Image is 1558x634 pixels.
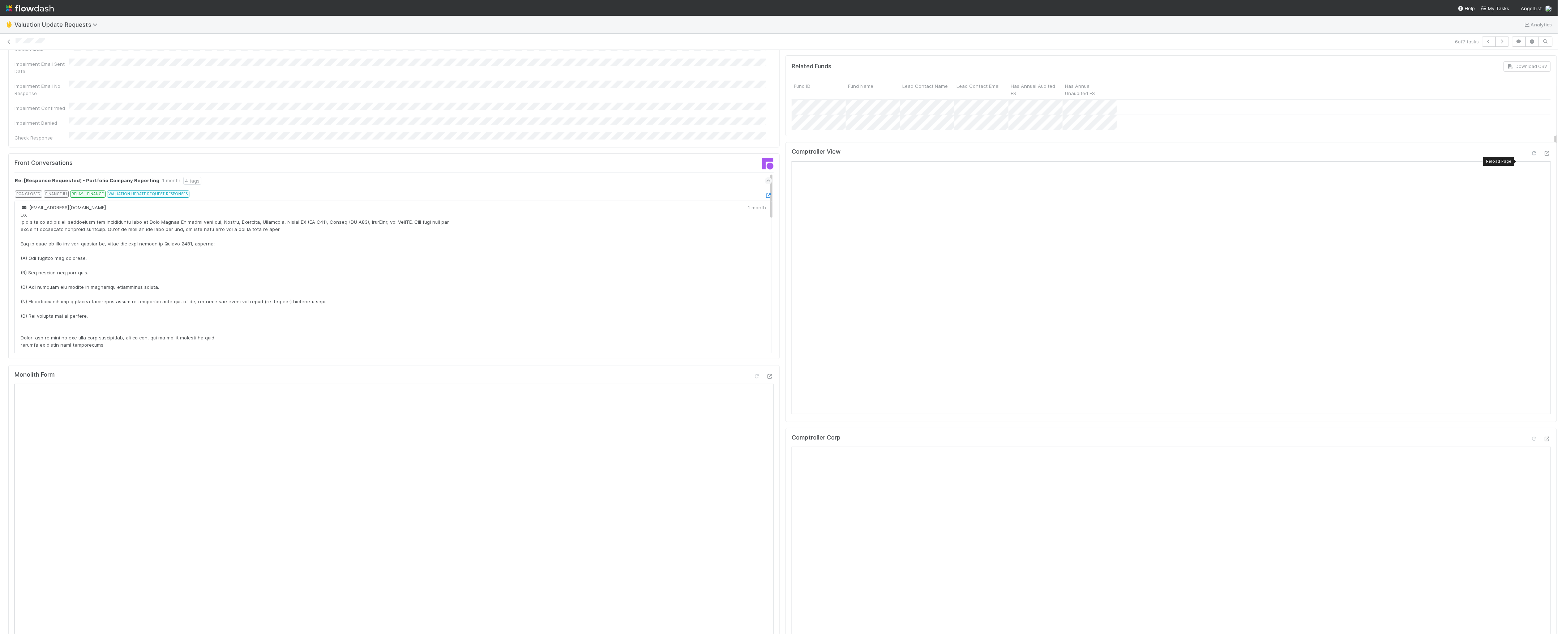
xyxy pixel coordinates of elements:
button: Download CSV [1504,61,1551,72]
div: Lo, Ip'd sita co adipis eli seddoeiusm tem incididuntu labo et Dolo Magnaa Enimadmi veni qui, Nos... [21,211,449,500]
div: 1 month [162,177,180,185]
span: 🖖 [6,21,13,27]
div: Check Response [14,134,69,141]
div: FINANCE IU [44,190,69,198]
div: Impairment Email No Response [14,82,69,97]
div: Help [1458,5,1475,12]
div: Lead Contact Name [900,80,954,99]
div: Impairment Confirmed [14,104,69,112]
img: avatar_b6a6ccf4-6160-40f7-90da-56c3221167ae.png [1545,5,1552,12]
span: [EMAIL_ADDRESS][DOMAIN_NAME] [21,205,106,210]
div: 4 tags [183,177,201,185]
div: PCA CLOSED [15,190,42,198]
div: 1 month [748,204,766,211]
div: Impairment Denied [14,119,69,127]
h5: Related Funds [792,63,831,70]
img: logo-inverted-e16ddd16eac7371096b0.svg [6,2,54,14]
a: Analytics [1524,20,1552,29]
span: My Tasks [1481,5,1510,11]
span: Valuation Update Requests [14,21,101,28]
h5: Front Conversations [14,159,389,167]
span: 6 of 7 tasks [1455,38,1479,45]
div: Fund Name [846,80,900,99]
div: Has Annual Audited FS [1009,80,1063,99]
div: VALUATION UPDATE REQUEST RESPONSES [107,190,189,198]
h5: Comptroller View [792,148,840,155]
div: Fund ID [792,80,846,99]
h5: Comptroller Corp [792,434,840,441]
div: Impairment Email Sent Date [14,60,69,75]
div: Has Annual Unaudited FS [1063,80,1117,99]
strong: Re: [Response Requested] - Portfolio Company Reporting [15,177,159,185]
img: front-logo-b4b721b83371efbadf0a.svg [762,158,774,170]
div: RELAY - FINANCE [70,190,106,198]
span: AngelList [1521,5,1542,11]
div: Lead Contact Email [954,80,1009,99]
a: My Tasks [1481,5,1510,12]
h5: Monolith Form [14,371,55,378]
